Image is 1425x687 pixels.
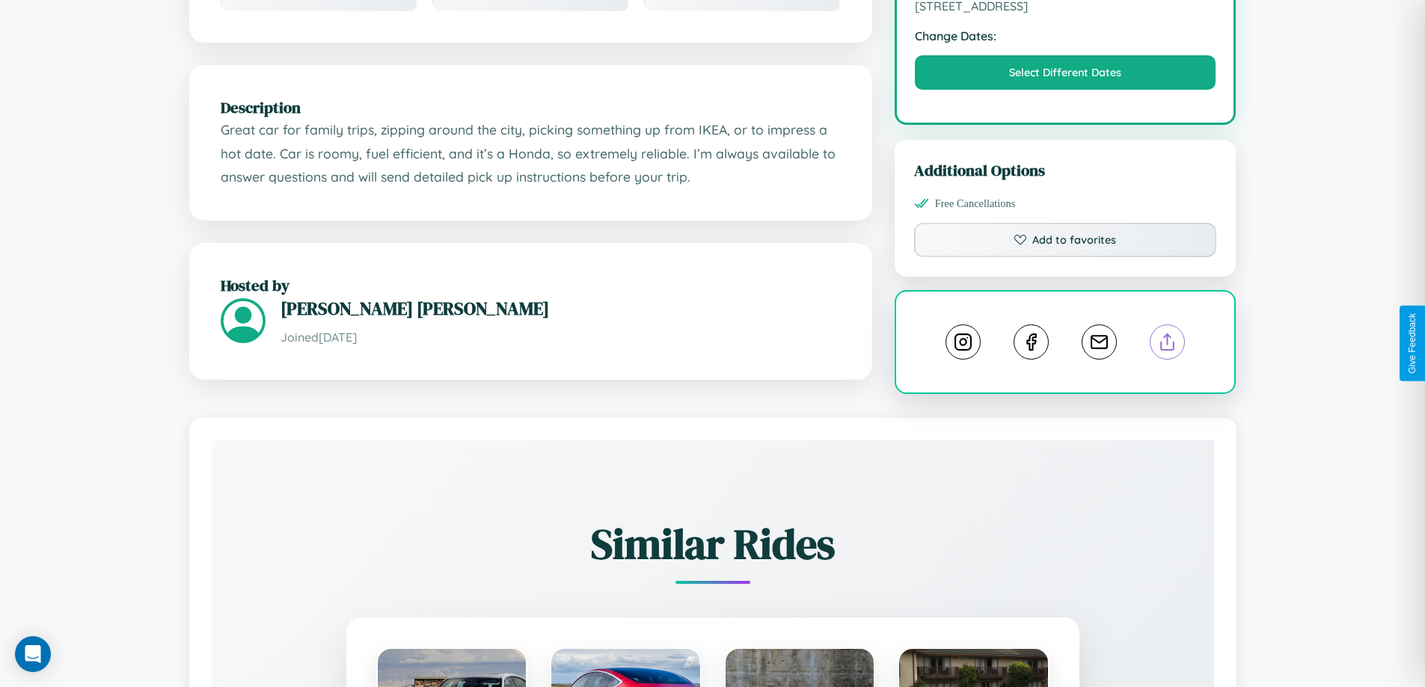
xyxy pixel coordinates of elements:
[281,296,841,321] h3: [PERSON_NAME] [PERSON_NAME]
[15,636,51,672] div: Open Intercom Messenger
[221,96,841,118] h2: Description
[264,515,1162,573] h2: Similar Rides
[935,197,1016,210] span: Free Cancellations
[914,223,1217,257] button: Add to favorites
[915,55,1216,90] button: Select Different Dates
[915,28,1216,43] strong: Change Dates:
[221,274,841,296] h2: Hosted by
[914,159,1217,181] h3: Additional Options
[1407,313,1418,374] div: Give Feedback
[281,327,841,348] p: Joined [DATE]
[221,118,841,189] p: Great car for family trips, zipping around the city, picking something up from IKEA, or to impres...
